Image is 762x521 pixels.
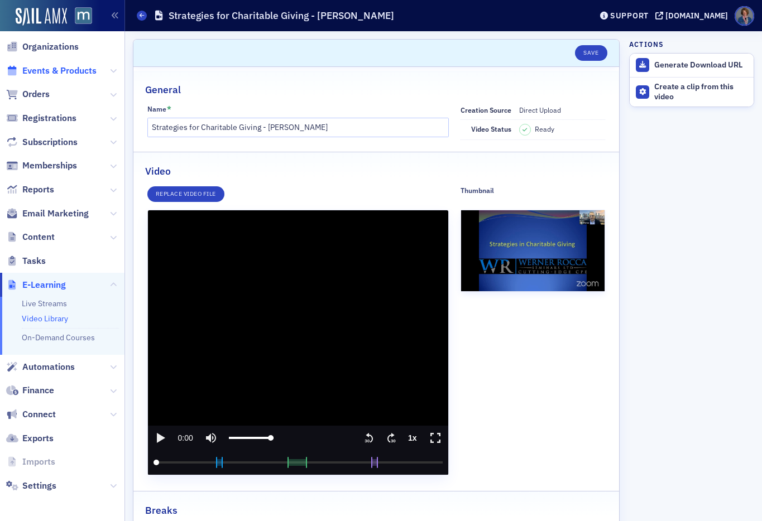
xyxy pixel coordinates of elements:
[22,298,67,308] a: Live Streams
[461,105,511,114] span: Creation Source
[145,83,181,97] h2: General
[22,208,89,220] span: Email Marketing
[6,480,56,492] a: Settings
[145,503,178,518] h2: Breaks
[735,6,754,26] span: Profile
[6,231,55,243] a: Content
[630,77,754,107] button: Create a clip from this video
[167,105,171,113] abbr: This field is required
[519,105,561,114] span: Direct Upload
[654,82,748,102] div: Create a clip from this video
[22,408,56,421] span: Connect
[147,105,166,113] div: Name
[67,7,92,26] a: View Homepage
[148,210,448,475] media-controller: video player
[461,186,494,195] div: Thumbnail
[22,361,75,373] span: Automations
[22,255,46,267] span: Tasks
[148,426,172,450] media-play-button: play
[402,426,423,450] media-playback-rate-button: current playback rate 1
[22,136,78,148] span: Subscriptions
[6,41,79,53] a: Organizations
[148,450,448,475] media-time-range: Progress
[655,12,732,20] button: [DOMAIN_NAME]
[22,279,66,291] span: E-Learning
[22,88,50,100] span: Orders
[22,112,76,124] span: Registrations
[75,7,92,25] img: SailAMX
[6,65,97,77] a: Events & Products
[147,186,224,202] button: Replace video file
[22,480,56,492] span: Settings
[145,164,171,179] h2: Video
[6,408,56,421] a: Connect
[6,361,75,373] a: Automations
[22,384,54,397] span: Finance
[630,54,754,77] button: Generate Download URL
[22,456,55,468] span: Imports
[172,426,199,450] media-current-time-display: Time
[6,136,78,148] a: Subscriptions
[6,208,89,220] a: Email Marketing
[6,384,54,397] a: Finance
[665,11,728,21] div: [DOMAIN_NAME]
[169,9,394,22] h1: Strategies for Charitable Giving - [PERSON_NAME]
[22,432,54,445] span: Exports
[6,184,54,196] a: Reports
[423,426,448,450] media-fullscreen-button: enter fullscreen mode
[380,426,402,450] media-seek-forward-button: seek forward 30 seconds
[22,313,68,324] a: Video Library
[22,184,54,196] span: Reports
[22,160,77,172] span: Memberships
[6,112,76,124] a: Registrations
[610,11,649,21] div: Support
[654,60,748,70] div: Generate Download URL
[6,88,50,100] a: Orders
[6,279,66,291] a: E-Learning
[22,65,97,77] span: Events & Products
[519,120,606,139] dd: Ready
[6,160,77,172] a: Memberships
[22,231,55,243] span: Content
[575,45,607,61] button: Save
[471,124,511,133] span: Video status
[223,426,279,450] media-volume-range: Volume
[629,39,664,49] h4: Actions
[358,426,380,450] media-seek-backward-button: seek back 30 seconds
[22,332,95,342] a: On-Demand Courses
[22,41,79,53] span: Organizations
[6,255,46,267] a: Tasks
[6,432,54,445] a: Exports
[6,456,55,468] a: Imports
[199,426,223,450] media-mute-button: mute
[16,8,67,26] img: SailAMX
